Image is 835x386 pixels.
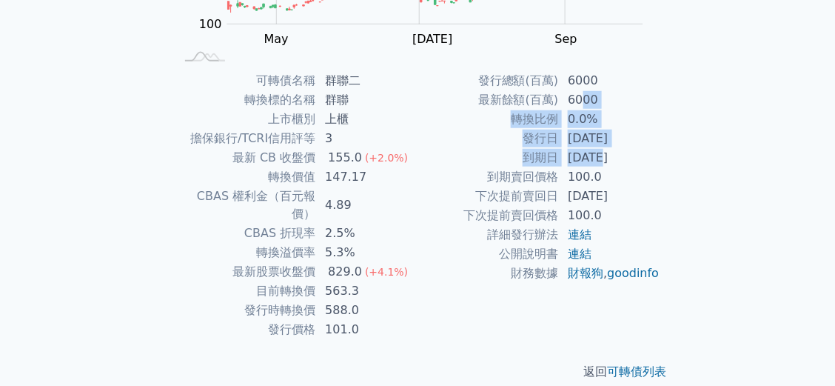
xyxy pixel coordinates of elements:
td: 發行總額(百萬) [417,71,559,90]
a: 財報狗 [568,266,603,280]
a: 可轉債列表 [607,365,666,379]
a: 連結 [568,247,591,261]
td: CBAS 權利金（百元報價） [175,187,316,224]
div: 155.0 [325,149,365,167]
td: 目前轉換價 [175,282,316,301]
td: 群聯二 [316,71,417,90]
td: 3 [316,129,417,148]
td: , [559,264,660,283]
td: 轉換標的名稱 [175,90,316,110]
td: 下次提前賣回價格 [417,206,559,225]
td: 2.5% [316,224,417,243]
div: 聊天小工具 [761,315,835,386]
td: 擔保銀行/TCRI信用評等 [175,129,316,148]
td: 563.3 [316,282,417,301]
td: [DATE] [559,148,660,167]
td: 轉換溢價率 [175,243,316,262]
a: goodinfo [607,266,659,280]
td: 6000 [559,90,660,110]
td: 發行日 [417,129,559,148]
td: CBAS 折現率 [175,224,316,243]
td: 4.89 [316,187,417,224]
td: 公開說明書 [417,244,559,264]
td: 6000 [559,71,660,90]
iframe: Chat Widget [761,315,835,386]
td: 可轉債名稱 [175,71,316,90]
td: 上市櫃別 [175,110,316,129]
td: 群聯 [316,90,417,110]
td: 發行時轉換價 [175,301,316,320]
td: 發行價格 [175,320,316,339]
td: 轉換比例 [417,110,559,129]
td: 100.0 [559,167,660,187]
span: (+2.0%) [365,152,408,164]
td: [DATE] [559,187,660,206]
tspan: [DATE] [413,32,453,46]
td: 0.0% [559,110,660,129]
td: 上櫃 [316,110,417,129]
tspan: Sep [555,32,577,46]
td: 財務數據 [417,264,559,283]
div: 829.0 [325,263,365,281]
td: 詳細發行辦法 [417,225,559,244]
a: 連結 [568,227,591,242]
td: [DATE] [559,129,660,148]
td: 最新 CB 收盤價 [175,148,316,167]
td: 到期賣回價格 [417,167,559,187]
p: 返回 [157,363,678,381]
td: 101.0 [316,320,417,339]
span: (+4.1%) [365,266,408,278]
td: 轉換價值 [175,167,316,187]
tspan: May [264,32,289,46]
td: 100.0 [559,206,660,225]
td: 588.0 [316,301,417,320]
td: 下次提前賣回日 [417,187,559,206]
td: 5.3% [316,243,417,262]
td: 最新股票收盤價 [175,262,316,282]
tspan: 100 [199,17,222,31]
td: 最新餘額(百萬) [417,90,559,110]
td: 到期日 [417,148,559,167]
td: 147.17 [316,167,417,187]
